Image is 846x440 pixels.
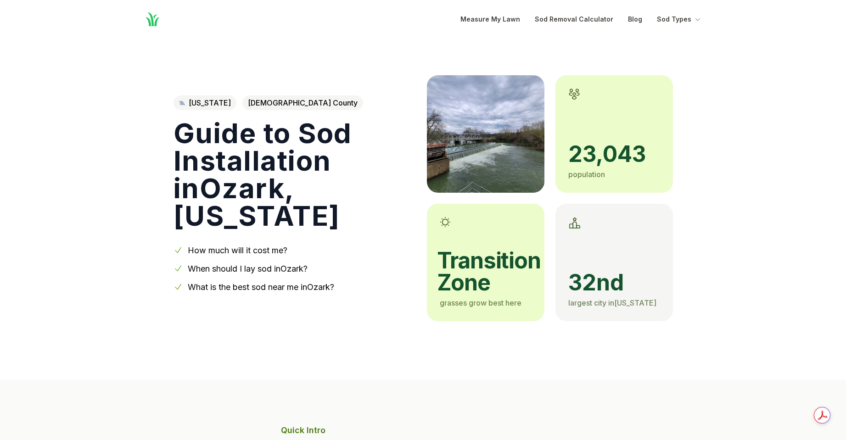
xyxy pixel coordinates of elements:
span: transition zone [437,250,532,294]
a: How much will it cost me? [188,245,287,255]
a: Sod Removal Calculator [535,14,613,25]
a: Measure My Lawn [460,14,520,25]
a: When should I lay sod inOzark? [188,264,308,273]
h1: Guide to Sod Installation in Ozark , [US_STATE] [174,119,412,229]
img: Missouri state outline [179,100,185,106]
a: [US_STATE] [174,95,236,110]
span: [DEMOGRAPHIC_DATA] County [242,95,363,110]
img: A picture of Ozark [427,75,544,193]
span: grasses grow best here [440,298,521,307]
a: What is the best sod near me inOzark? [188,282,334,292]
span: population [568,170,605,179]
span: 23,043 [568,143,660,165]
button: Sod Types [657,14,702,25]
span: largest city in [US_STATE] [568,298,656,307]
span: 32nd [568,272,660,294]
p: Quick Intro [281,424,566,437]
a: Blog [628,14,642,25]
